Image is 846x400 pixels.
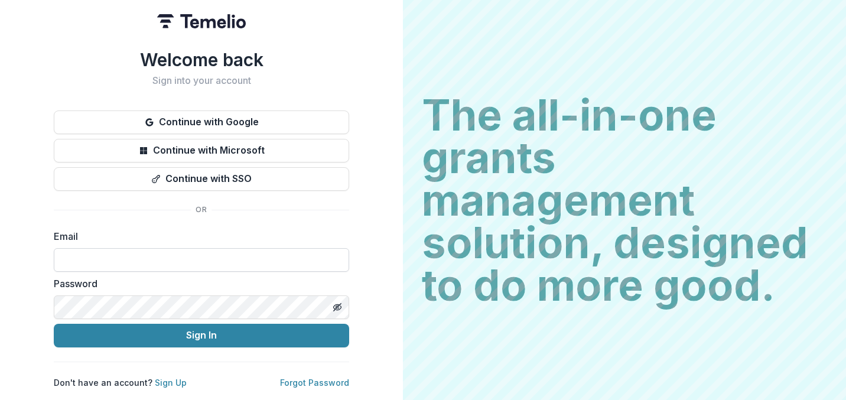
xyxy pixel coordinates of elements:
[54,49,349,70] h1: Welcome back
[54,75,349,86] h2: Sign into your account
[54,167,349,191] button: Continue with SSO
[280,378,349,388] a: Forgot Password
[54,324,349,347] button: Sign In
[54,277,342,291] label: Password
[54,229,342,243] label: Email
[328,298,347,317] button: Toggle password visibility
[54,110,349,134] button: Continue with Google
[155,378,187,388] a: Sign Up
[54,139,349,162] button: Continue with Microsoft
[54,376,187,389] p: Don't have an account?
[157,14,246,28] img: Temelio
